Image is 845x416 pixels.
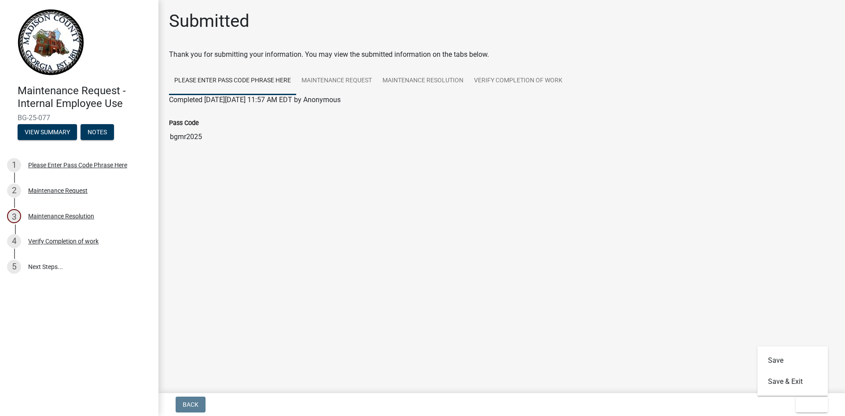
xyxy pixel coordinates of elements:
h1: Submitted [169,11,250,32]
div: Verify Completion of work [28,238,99,244]
img: Madison County, Georgia [18,9,84,75]
button: Save & Exit [757,371,828,392]
span: Exit [803,401,816,408]
div: 3 [7,209,21,223]
wm-modal-confirm: Notes [81,129,114,136]
div: 1 [7,158,21,172]
div: Maintenance Resolution [28,213,94,219]
wm-modal-confirm: Summary [18,129,77,136]
button: Back [176,397,206,412]
button: Exit [796,397,828,412]
a: Maintenance Request [296,67,377,95]
h4: Maintenance Request - Internal Employee Use [18,85,151,110]
div: Exit [757,346,828,396]
a: Please Enter Pass Code Phrase Here [169,67,296,95]
a: Maintenance Resolution [377,67,469,95]
label: Pass Code [169,120,199,126]
div: 5 [7,260,21,274]
span: Back [183,401,198,408]
div: Maintenance Request [28,188,88,194]
button: View Summary [18,124,77,140]
div: 4 [7,234,21,248]
div: Thank you for submitting your information. You may view the submitted information on the tabs below. [169,49,834,60]
button: Notes [81,124,114,140]
span: BG-25-077 [18,114,141,122]
div: Please Enter Pass Code Phrase Here [28,162,127,168]
button: Save [757,350,828,371]
a: Verify Completion of work [469,67,568,95]
div: 2 [7,184,21,198]
span: Completed [DATE][DATE] 11:57 AM EDT by Anonymous [169,96,341,104]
